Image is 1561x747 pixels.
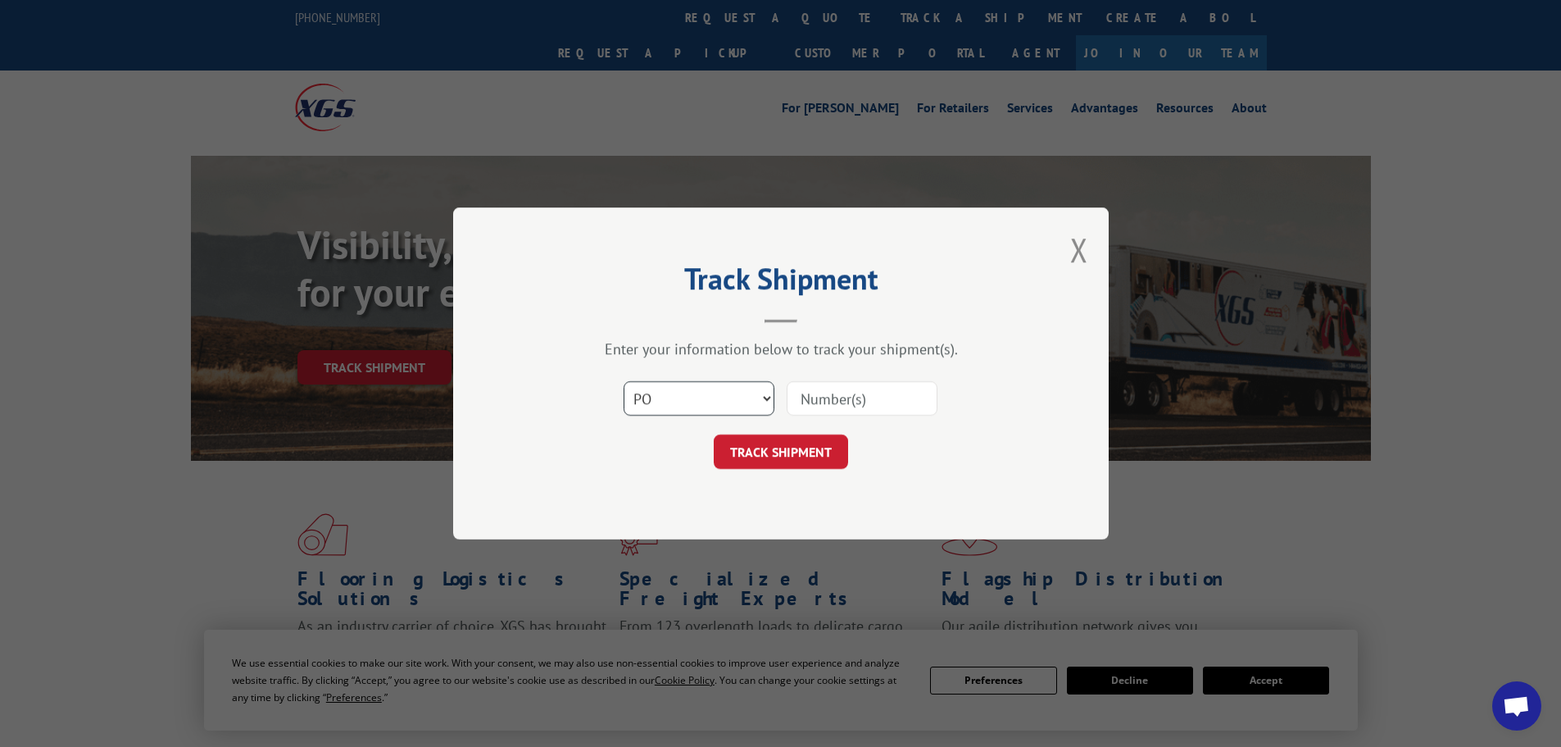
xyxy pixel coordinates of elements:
input: Number(s) [787,381,937,416]
button: Close modal [1070,228,1088,271]
div: Enter your information below to track your shipment(s). [535,339,1027,358]
button: TRACK SHIPMENT [714,435,848,469]
h2: Track Shipment [535,267,1027,298]
a: Open chat [1492,681,1541,731]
